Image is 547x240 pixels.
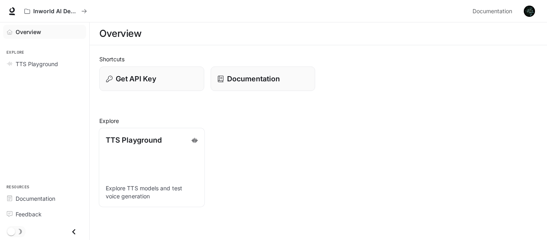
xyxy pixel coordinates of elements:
[7,227,15,236] span: Dark mode toggle
[99,117,537,125] h2: Explore
[33,8,78,15] p: Inworld AI Demos
[106,184,198,200] p: Explore TTS models and test voice generation
[469,3,518,19] a: Documentation
[524,6,535,17] img: User avatar
[65,224,83,240] button: Close drawer
[99,128,205,207] a: TTS PlaygroundExplore TTS models and test voice generation
[211,67,316,91] a: Documentation
[227,73,280,84] p: Documentation
[16,28,41,36] span: Overview
[16,194,55,203] span: Documentation
[99,26,141,42] h1: Overview
[3,207,86,221] a: Feedback
[3,192,86,206] a: Documentation
[16,60,58,68] span: TTS Playground
[99,55,537,63] h2: Shortcuts
[3,25,86,39] a: Overview
[106,135,162,145] p: TTS Playground
[521,3,537,19] button: User avatar
[21,3,90,19] button: All workspaces
[116,73,156,84] p: Get API Key
[3,57,86,71] a: TTS Playground
[16,210,42,218] span: Feedback
[99,67,204,91] button: Get API Key
[473,6,512,16] span: Documentation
